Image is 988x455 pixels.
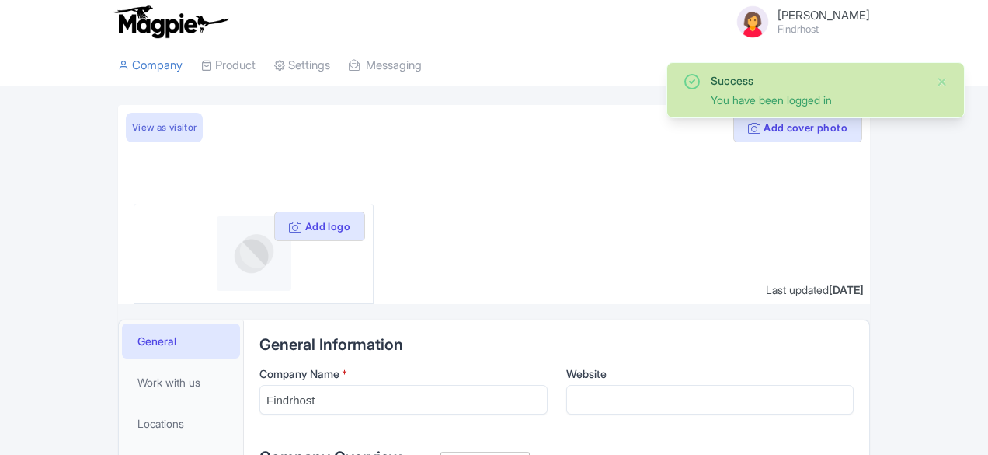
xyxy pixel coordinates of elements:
[126,113,203,142] a: View as visitor
[137,374,200,390] span: Work with us
[137,415,184,432] span: Locations
[122,324,240,359] a: General
[259,367,339,380] span: Company Name
[936,72,948,91] button: Close
[829,283,864,296] span: [DATE]
[734,3,771,40] img: avatar_key_member-9c1dde93af8b07d7383eb8b5fb890c87.png
[274,212,365,241] button: Add logo
[733,113,862,142] button: Add cover photo
[122,365,240,400] a: Work with us
[778,8,870,23] span: [PERSON_NAME]
[118,44,183,87] a: Company
[274,44,330,87] a: Settings
[725,3,870,40] a: [PERSON_NAME] Findrhost
[778,24,870,34] small: Findrhost
[201,44,256,87] a: Product
[711,72,924,89] div: Success
[122,406,240,441] a: Locations
[137,333,176,349] span: General
[217,216,291,291] img: profile-logo-d1a8e230fb1b8f12adc913e4f4d7365c.png
[349,44,422,87] a: Messaging
[711,92,924,108] div: You have been logged in
[566,367,607,380] span: Website
[110,5,231,39] img: logo-ab69f6fb50320c5b225c76a69d11143b.png
[259,336,854,353] h2: General Information
[766,282,864,298] div: Last updated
